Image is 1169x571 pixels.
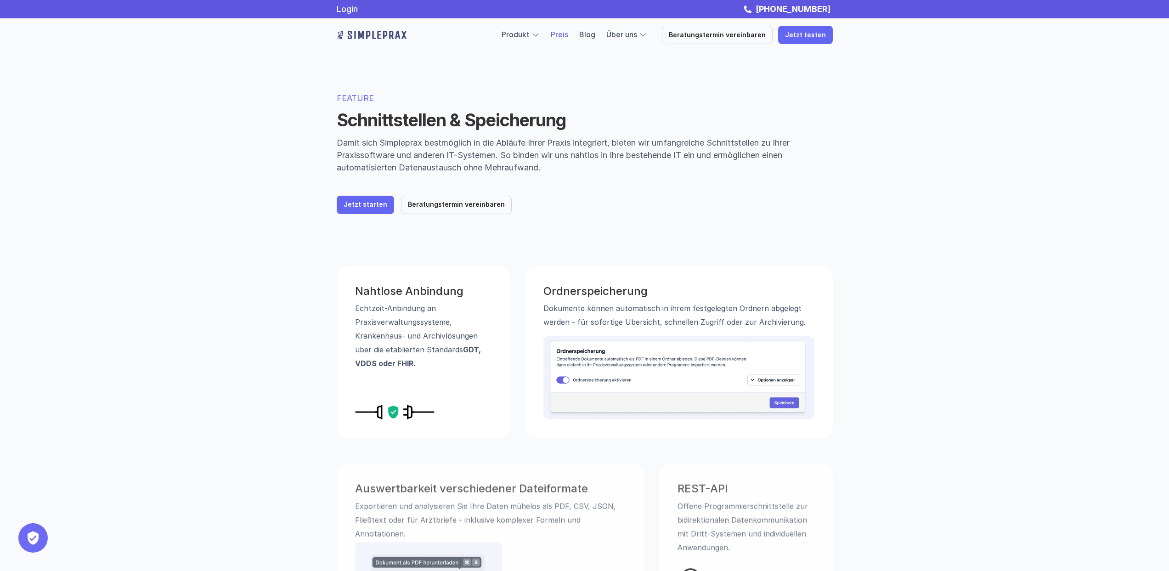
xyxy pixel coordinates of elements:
a: Login [337,4,358,14]
strong: [PHONE_NUMBER] [756,4,830,14]
a: Produkt [502,30,530,39]
p: Offene Programmierschnittstelle zur bidirektionalen Daten­kommunikation mit Dritt-Systemen und in... [678,499,814,554]
a: Beratungstermin vereinbaren [401,196,512,214]
a: Jetzt starten [337,196,394,214]
p: Beratungstermin vereinbaren [669,31,766,39]
p: Damit sich Simpleprax bestmöglich in die Abläufe Ihrer Praxis integriert, bieten wir umfangreiche... [337,136,833,174]
p: Beratungstermin vereinbaren [408,201,505,209]
a: [PHONE_NUMBER] [753,4,833,14]
a: Jetzt testen [778,26,833,44]
p: Jetzt starten [344,201,387,209]
img: Grafikausschnitt aus der Anwendung die die Ordnerspeicherung zeigt [543,336,814,419]
p: Echtzeit-Anbindung an Praxisverwaltungssysteme, Krankenhaus- und Archivlösungen über die etablier... [355,301,492,370]
p: Jetzt testen [785,31,826,39]
a: Preis [551,30,568,39]
a: Blog [579,30,595,39]
h3: Nahtlose Anbindung [355,285,492,298]
h3: REST-API [678,482,814,495]
a: Über uns [606,30,637,39]
a: Beratungstermin vereinbaren [662,26,773,44]
p: Exportieren und analysieren Sie Ihre Daten mühelos als PDF, CSV, JSON, Fließtext oder für Arztbri... [355,499,626,540]
p: Dokumente können automatisch in ihrem festgelegten Ordnern abgelegt werden - für sofortige Übersi... [543,301,814,329]
h3: Auswertbarkeit verschiedener Dateiformate [355,482,626,495]
h1: Schnittstellen & Speicherung [337,110,833,131]
h3: Ordnerspeicherung [543,285,814,298]
p: FEATURE [337,92,833,104]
